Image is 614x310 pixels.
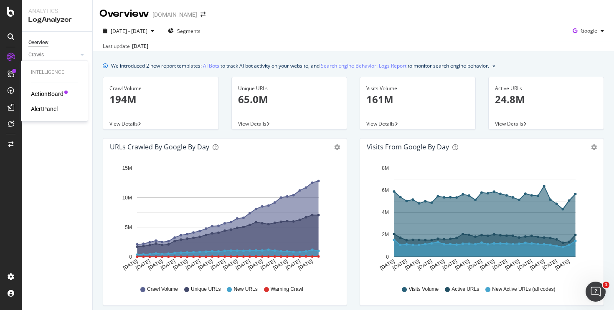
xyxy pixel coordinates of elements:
[31,90,63,98] a: ActionBoard
[541,258,558,271] text: [DATE]
[321,61,406,70] a: Search Engine Behavior: Logs Report
[492,258,508,271] text: [DATE]
[467,258,483,271] text: [DATE]
[31,105,58,113] a: AlertPanel
[569,24,607,38] button: Google
[238,92,341,106] p: 65.0M
[103,61,604,70] div: info banner
[200,12,206,18] div: arrow-right-arrow-left
[603,282,609,288] span: 1
[191,286,221,293] span: Unique URLs
[529,258,546,271] text: [DATE]
[382,165,389,171] text: 8M
[404,258,421,271] text: [DATE]
[366,92,469,106] p: 161M
[165,24,204,38] button: Segments
[122,165,132,171] text: 15M
[382,187,389,193] text: 6M
[238,85,341,92] div: Unique URLs
[103,43,148,50] div: Last update
[586,282,606,302] iframe: Intercom live chat
[479,258,496,271] text: [DATE]
[272,258,289,271] text: [DATE]
[132,43,148,50] div: [DATE]
[441,258,458,271] text: [DATE]
[416,258,433,271] text: [DATE]
[367,162,594,278] svg: A chart.
[284,258,301,271] text: [DATE]
[109,120,138,127] span: View Details
[122,195,132,201] text: 10M
[490,60,497,72] button: close banner
[109,85,212,92] div: Crawl Volume
[408,286,439,293] span: Visits Volume
[152,10,197,19] div: [DOMAIN_NAME]
[382,209,389,215] text: 4M
[99,24,157,38] button: [DATE] - [DATE]
[452,286,479,293] span: Active URLs
[31,69,78,76] div: Intelligence
[129,254,132,260] text: 0
[134,258,151,271] text: [DATE]
[28,7,86,15] div: Analytics
[581,27,597,34] span: Google
[185,258,201,271] text: [DATE]
[386,254,389,260] text: 0
[172,258,189,271] text: [DATE]
[125,224,132,230] text: 5M
[554,258,571,271] text: [DATE]
[235,258,251,271] text: [DATE]
[429,258,446,271] text: [DATE]
[591,144,597,150] div: gear
[111,61,489,70] div: We introduced 2 new report templates: to track AI bot activity on your website, and to monitor se...
[492,286,555,293] span: New Active URLs (all codes)
[495,120,523,127] span: View Details
[233,286,257,293] span: New URLs
[367,143,449,151] div: Visits from Google by day
[28,50,78,59] a: Crawls
[28,15,86,25] div: LogAnalyzer
[495,92,598,106] p: 24.8M
[109,92,212,106] p: 194M
[260,258,277,271] text: [DATE]
[297,258,314,271] text: [DATE]
[110,162,337,278] svg: A chart.
[454,258,471,271] text: [DATE]
[110,143,209,151] div: URLs Crawled by Google by day
[99,7,149,21] div: Overview
[222,258,239,271] text: [DATE]
[517,258,533,271] text: [DATE]
[382,232,389,238] text: 2M
[504,258,521,271] text: [DATE]
[147,286,178,293] span: Crawl Volume
[247,258,264,271] text: [DATE]
[366,85,469,92] div: Visits Volume
[495,85,598,92] div: Active URLs
[28,50,44,59] div: Crawls
[111,28,147,35] span: [DATE] - [DATE]
[122,258,139,271] text: [DATE]
[203,61,219,70] a: AI Bots
[177,28,200,35] span: Segments
[210,258,226,271] text: [DATE]
[28,38,48,47] div: Overview
[334,144,340,150] div: gear
[160,258,176,271] text: [DATE]
[391,258,408,271] text: [DATE]
[147,258,164,271] text: [DATE]
[271,286,303,293] span: Warning Crawl
[238,120,266,127] span: View Details
[197,258,214,271] text: [DATE]
[28,38,86,47] a: Overview
[379,258,396,271] text: [DATE]
[366,120,395,127] span: View Details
